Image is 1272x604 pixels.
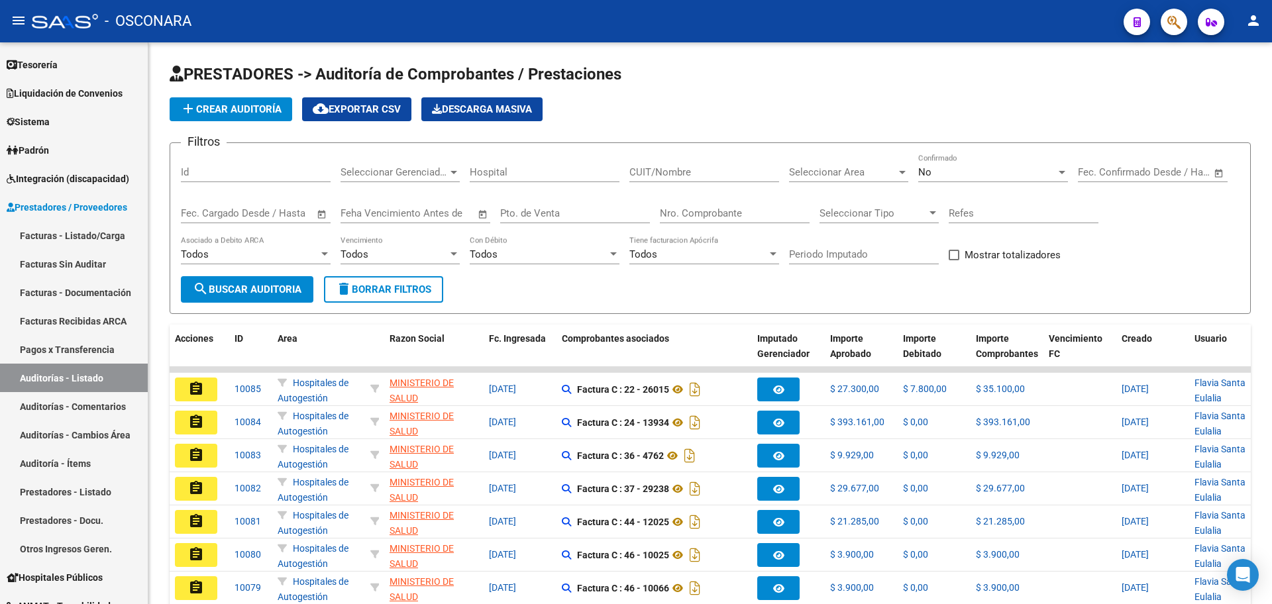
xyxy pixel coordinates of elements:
button: Buscar Auditoria [181,276,313,303]
datatable-header-cell: Acciones [170,325,229,383]
span: $ 27.300,00 [830,383,879,394]
span: $ 29.677,00 [830,483,879,493]
mat-icon: delete [336,281,352,297]
span: [DATE] [489,516,516,527]
i: Descargar documento [686,511,704,532]
span: Razon Social [390,333,445,344]
span: Liquidación de Convenios [7,86,123,101]
span: Flavia Santa Eulalia [1194,576,1245,602]
span: Crear Auditoría [180,103,282,115]
span: Tesorería [7,58,58,72]
span: 10082 [235,483,261,493]
span: $ 29.677,00 [976,483,1025,493]
button: Open calendar [476,207,491,222]
datatable-header-cell: Vencimiento FC [1043,325,1116,383]
span: [DATE] [489,383,516,394]
span: - OSCONARA [105,7,191,36]
span: [DATE] [489,549,516,560]
span: Todos [181,248,209,260]
span: [DATE] [489,483,516,493]
span: Descarga Masiva [432,103,532,115]
mat-icon: assignment [188,480,204,496]
span: MINISTERIO DE SALUD [390,543,454,569]
span: $ 0,00 [903,582,928,593]
span: [DATE] [1122,516,1149,527]
button: Borrar Filtros [324,276,443,303]
span: $ 9.929,00 [830,450,874,460]
mat-icon: person [1245,13,1261,28]
span: $ 3.900,00 [830,582,874,593]
span: 10084 [235,417,261,427]
span: $ 3.900,00 [976,549,1020,560]
input: Fecha fin [246,207,311,219]
button: Open calendar [1212,166,1227,181]
i: Descargar documento [686,478,704,499]
mat-icon: menu [11,13,26,28]
span: Todos [629,248,657,260]
span: Flavia Santa Eulalia [1194,377,1245,403]
mat-icon: search [193,281,209,297]
span: Acciones [175,333,213,344]
span: Hospitales de Autogestión [278,543,348,569]
datatable-header-cell: Usuario [1189,325,1262,383]
strong: Factura C : 44 - 12025 [577,517,669,527]
span: 10081 [235,516,261,527]
datatable-header-cell: Razon Social [384,325,484,383]
input: Fecha inicio [1078,166,1132,178]
div: Open Intercom Messenger [1227,559,1259,591]
span: Area [278,333,297,344]
span: [DATE] [489,450,516,460]
span: Integración (discapacidad) [7,172,129,186]
span: No [918,166,931,178]
span: Todos [470,248,498,260]
span: Buscar Auditoria [193,283,301,295]
span: [DATE] [1122,483,1149,493]
div: - 30999257182 [390,475,478,503]
datatable-header-cell: Imputado Gerenciador [752,325,825,383]
div: - 30999257182 [390,376,478,403]
span: Flavia Santa Eulalia [1194,444,1245,470]
button: Exportar CSV [302,97,411,121]
span: ID [235,333,243,344]
span: Seleccionar Tipo [820,207,927,219]
span: $ 393.161,00 [976,417,1030,427]
mat-icon: assignment [188,579,204,595]
strong: Factura C : 46 - 10066 [577,583,669,593]
i: Descargar documento [686,544,704,566]
strong: Factura C : 24 - 13934 [577,417,669,428]
span: Prestadores / Proveedores [7,200,127,215]
mat-icon: add [180,101,196,117]
span: MINISTERIO DE SALUD [390,377,454,403]
div: - 30999257182 [390,574,478,602]
span: Importe Aprobado [830,333,871,359]
span: Seleccionar Gerenciador [341,166,448,178]
span: [DATE] [1122,383,1149,394]
span: Comprobantes asociados [562,333,669,344]
i: Descargar documento [686,578,704,599]
span: $ 0,00 [903,549,928,560]
mat-icon: assignment [188,546,204,562]
span: $ 7.800,00 [903,383,947,394]
button: Crear Auditoría [170,97,292,121]
span: Todos [341,248,368,260]
span: Creado [1122,333,1152,344]
span: [DATE] [489,582,516,593]
span: Exportar CSV [313,103,401,115]
input: Fecha inicio [181,207,235,219]
span: Importe Debitado [903,333,941,359]
span: [DATE] [1122,450,1149,460]
i: Descargar documento [681,445,698,466]
strong: Factura C : 22 - 26015 [577,384,669,395]
span: PRESTADORES -> Auditoría de Comprobantes / Prestaciones [170,65,621,83]
mat-icon: assignment [188,513,204,529]
div: - 30999257182 [390,442,478,470]
i: Descargar documento [686,412,704,433]
span: $ 21.285,00 [830,516,879,527]
datatable-header-cell: Importe Aprobado [825,325,898,383]
span: Hospitales de Autogestión [278,444,348,470]
span: Hospitales de Autogestión [278,510,348,536]
span: MINISTERIO DE SALUD [390,477,454,503]
span: Vencimiento FC [1049,333,1102,359]
span: 10079 [235,582,261,593]
span: Fc. Ingresada [489,333,546,344]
